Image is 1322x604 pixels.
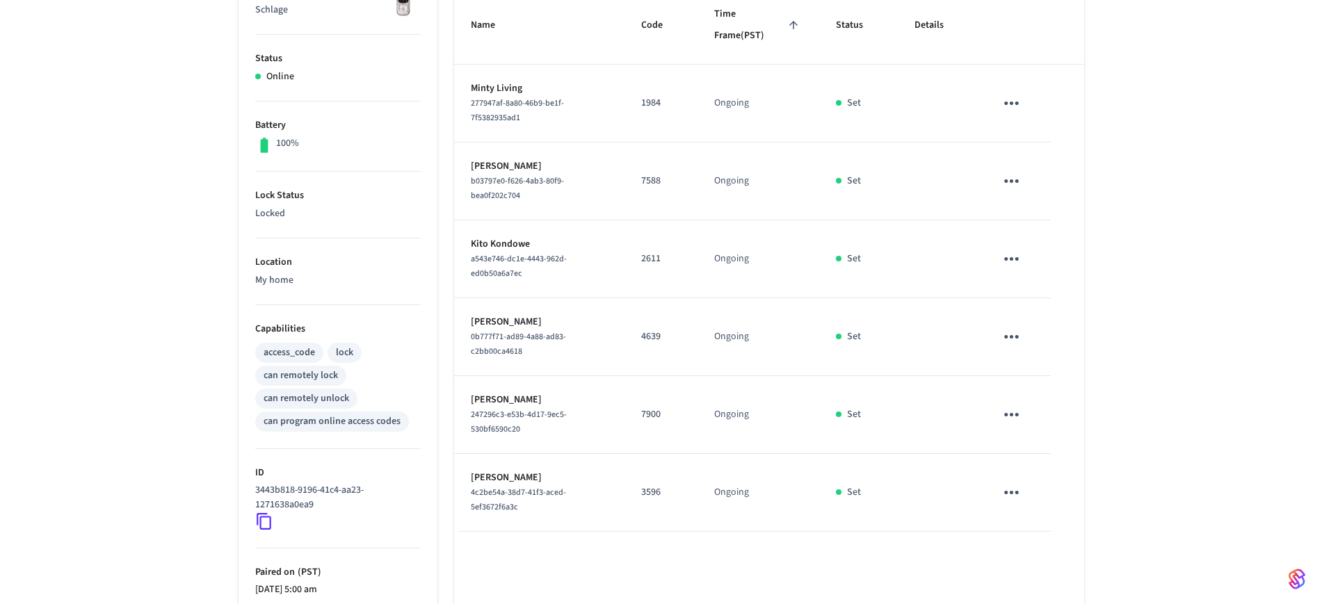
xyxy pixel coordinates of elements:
span: 247296c3-e53b-4d17-9ec5-530bf6590c20 [471,409,567,435]
div: can remotely unlock [264,391,349,406]
p: Location [255,255,421,270]
span: Details [914,15,962,36]
td: Ongoing [698,454,819,532]
p: 4639 [641,329,681,344]
p: 3443b818-9196-41c4-aa23-1271638a0ea9 [255,483,415,512]
p: ID [255,466,421,480]
span: Code [641,15,681,36]
p: Paired on [255,565,421,580]
div: lock [336,345,353,360]
div: can remotely lock [264,368,338,383]
span: Name [471,15,513,36]
img: SeamLogoGradient.69752ec5.svg [1289,568,1305,590]
p: Capabilities [255,322,421,336]
p: Schlage [255,3,421,17]
p: 7588 [641,174,681,188]
p: Minty Living [471,81,608,96]
p: 2611 [641,252,681,266]
span: 0b777f71-ad89-4a88-ad83-c2bb00ca4618 [471,331,566,357]
p: Kito Kondowe [471,237,608,252]
p: Online [266,70,294,84]
span: ( PST ) [295,565,321,579]
p: 7900 [641,407,681,422]
div: can program online access codes [264,414,401,429]
p: 3596 [641,485,681,500]
p: 1984 [641,96,681,111]
td: Ongoing [698,65,819,142]
p: [PERSON_NAME] [471,315,608,329]
p: Status [255,51,421,66]
p: [DATE] 5:00 am [255,582,421,597]
td: Ongoing [698,298,819,376]
p: 100% [276,136,299,151]
span: 4c2be54a-38d7-41f3-aced-5ef3672f6a3c [471,487,566,513]
p: Battery [255,118,421,133]
p: Set [847,485,861,500]
span: a543e746-dc1e-4443-962d-ed0b50a6a7ec [471,253,567,279]
span: Time Frame(PST) [714,3,803,47]
p: Set [847,252,861,266]
p: My home [255,273,421,288]
span: b03797e0-f626-4ab3-80f9-bea0f202c704 [471,175,564,202]
p: Set [847,329,861,344]
p: Set [847,407,861,422]
p: [PERSON_NAME] [471,159,608,174]
div: access_code [264,345,315,360]
p: [PERSON_NAME] [471,471,608,485]
span: 277947af-8a80-46b9-be1f-7f5382935ad1 [471,97,564,124]
td: Ongoing [698,142,819,220]
p: [PERSON_NAME] [471,393,608,407]
p: Set [847,174,861,188]
span: Status [836,15,881,36]
p: Lock Status [255,188,421,203]
td: Ongoing [698,376,819,454]
p: Locked [255,206,421,221]
td: Ongoing [698,220,819,298]
p: Set [847,96,861,111]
